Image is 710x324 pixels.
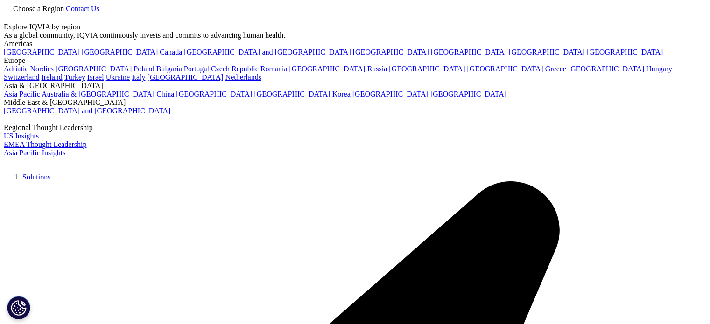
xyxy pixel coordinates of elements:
a: [GEOGRAPHIC_DATA] [389,65,465,73]
a: [GEOGRAPHIC_DATA] [4,48,80,56]
a: [GEOGRAPHIC_DATA] [353,48,429,56]
div: Middle East & [GEOGRAPHIC_DATA] [4,98,706,107]
a: [GEOGRAPHIC_DATA] [431,48,507,56]
a: [GEOGRAPHIC_DATA] [289,65,366,73]
a: Netherlands [225,73,261,81]
a: Adriatic [4,65,28,73]
a: [GEOGRAPHIC_DATA] [587,48,663,56]
a: Greece [545,65,566,73]
div: Explore IQVIA by region [4,23,706,31]
button: Cookies Settings [7,296,30,319]
a: Canada [160,48,182,56]
div: As a global community, IQVIA continuously invests and commits to advancing human health. [4,31,706,40]
a: US Insights [4,132,39,140]
a: Turkey [64,73,85,81]
a: [GEOGRAPHIC_DATA] [568,65,644,73]
a: [GEOGRAPHIC_DATA] and [GEOGRAPHIC_DATA] [4,107,170,115]
a: Portugal [184,65,209,73]
a: [GEOGRAPHIC_DATA] [467,65,543,73]
a: [GEOGRAPHIC_DATA] [509,48,585,56]
a: Contact Us [66,5,99,13]
a: [GEOGRAPHIC_DATA] [254,90,330,98]
a: Korea [332,90,351,98]
a: Russia [367,65,387,73]
a: Ireland [41,73,62,81]
a: Solutions [22,173,50,181]
a: [GEOGRAPHIC_DATA] [176,90,252,98]
a: Ukraine [106,73,130,81]
a: Hungary [646,65,672,73]
a: China [156,90,174,98]
a: Italy [132,73,145,81]
a: [GEOGRAPHIC_DATA] and [GEOGRAPHIC_DATA] [184,48,351,56]
a: EMEA Thought Leadership [4,140,86,148]
a: Asia Pacific [4,90,40,98]
a: Nordics [30,65,54,73]
a: Bulgaria [156,65,182,73]
a: Poland [134,65,154,73]
div: Americas [4,40,706,48]
a: [GEOGRAPHIC_DATA] [352,90,429,98]
a: [GEOGRAPHIC_DATA] [82,48,158,56]
a: Switzerland [4,73,39,81]
div: Europe [4,56,706,65]
a: Israel [87,73,104,81]
a: Asia Pacific Insights [4,149,65,157]
a: [GEOGRAPHIC_DATA] [147,73,223,81]
a: [GEOGRAPHIC_DATA] [56,65,132,73]
div: Regional Thought Leadership [4,124,706,132]
div: Asia & [GEOGRAPHIC_DATA] [4,82,706,90]
a: Romania [260,65,288,73]
span: Choose a Region [13,5,64,13]
a: Australia & [GEOGRAPHIC_DATA] [42,90,155,98]
a: Czech Republic [211,65,259,73]
a: [GEOGRAPHIC_DATA] [430,90,506,98]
